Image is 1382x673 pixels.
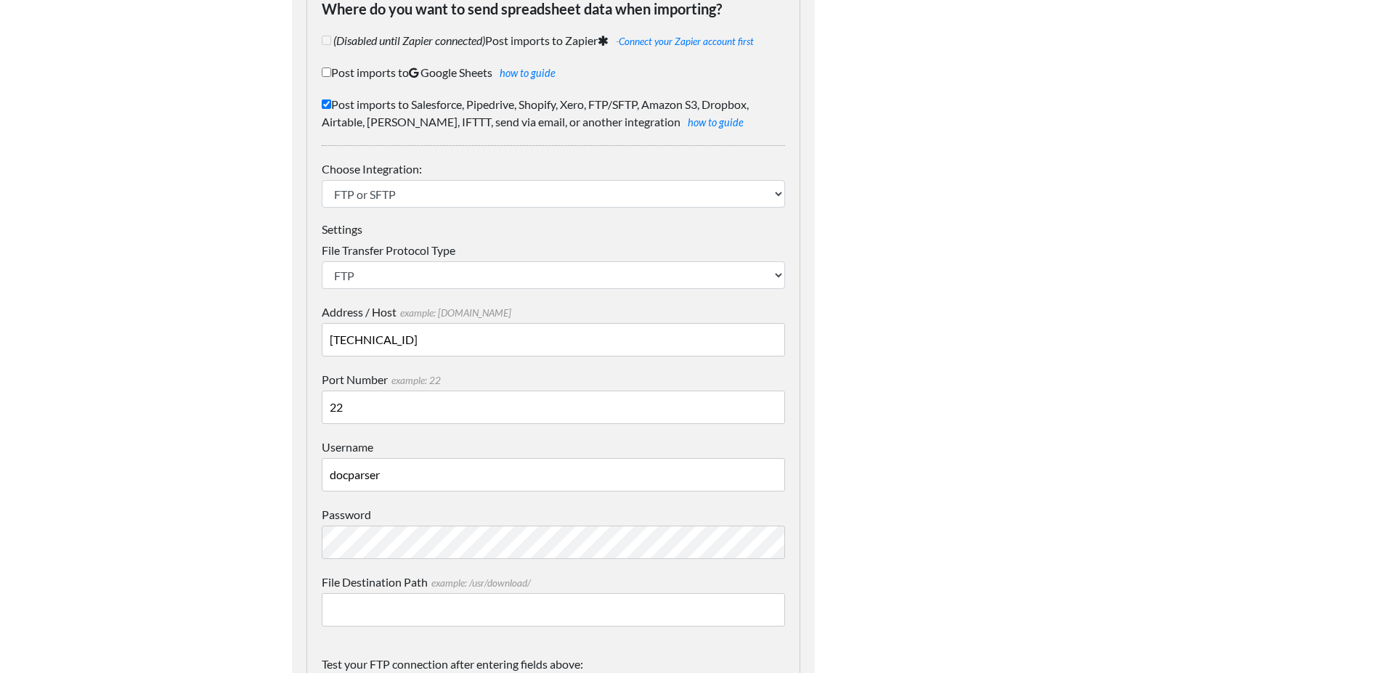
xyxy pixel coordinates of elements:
a: Connect your Zapier account first [619,36,754,47]
label: Post imports to Salesforce, Pipedrive, Shopify, Xero, FTP/SFTP, Amazon S3, Dropbox, Airtable, [PE... [322,96,785,131]
input: (Disabled until Zapier connected)Post imports to Zapier -Connect your Zapier account first [322,36,331,45]
label: Post imports to Google Sheets [322,64,785,81]
i: (Disabled until Zapier connected) [333,33,485,47]
label: Post imports to Zapier [322,32,785,49]
input: Post imports to Salesforce, Pipedrive, Shopify, Xero, FTP/SFTP, Amazon S3, Dropbox, Airtable, [PE... [322,99,331,109]
iframe: Drift Widget Chat Controller [1309,600,1365,656]
span: - [612,36,754,47]
label: Port Number [322,371,785,388]
span: example: 22 [388,375,441,386]
label: File Destination Path [322,574,785,591]
span: example: /usr/download/ [428,577,531,589]
span: example: [DOMAIN_NAME] [397,307,511,319]
label: Choose Integration: [322,160,785,178]
label: Username [322,439,785,456]
a: how to guide [500,67,556,79]
a: how to guide [688,116,744,129]
label: Password [322,506,785,523]
label: Address / Host [322,303,785,321]
h6: Settings [322,222,785,236]
label: File Transfer Protocol Type [322,242,785,259]
input: Post imports toGoogle Sheetshow to guide [322,68,331,77]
